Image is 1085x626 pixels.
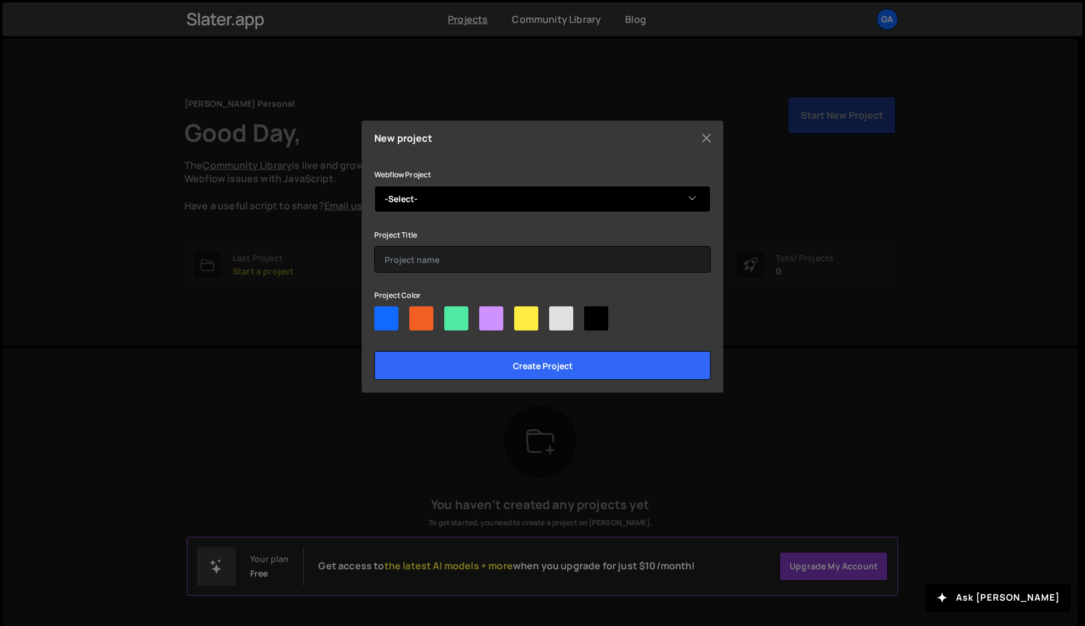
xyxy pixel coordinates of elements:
input: Create project [374,351,711,380]
input: Project name [374,246,711,273]
label: Webflow Project [374,169,431,181]
h5: New project [374,133,432,143]
label: Project Color [374,289,421,302]
button: Close [697,129,715,147]
label: Project Title [374,229,417,241]
button: Ask [PERSON_NAME] [926,584,1071,612]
